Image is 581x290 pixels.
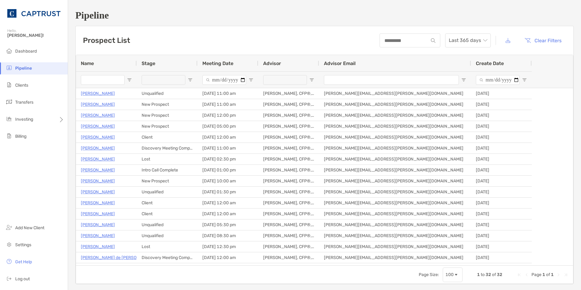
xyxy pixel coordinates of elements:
[15,49,37,54] span: Dashboard
[81,243,115,250] a: [PERSON_NAME]
[198,209,258,219] div: [DATE] 12:00 am
[431,38,435,43] img: input icon
[127,78,132,82] button: Open Filter Menu
[471,165,532,175] div: [DATE]
[198,99,258,110] div: [DATE] 11:00 am
[5,241,13,248] img: settings icon
[249,78,253,82] button: Open Filter Menu
[198,241,258,252] div: [DATE] 12:30 pm
[137,99,198,110] div: New Prospect
[445,272,454,277] div: 100
[81,123,115,130] p: [PERSON_NAME]
[551,272,554,277] span: 1
[81,221,115,229] a: [PERSON_NAME]
[5,224,13,231] img: add_new_client icon
[477,272,480,277] span: 1
[471,263,532,274] div: [DATE]
[5,275,13,282] img: logout icon
[258,198,319,208] div: [PERSON_NAME], CFP®, CFA
[198,219,258,230] div: [DATE] 05:30 pm
[15,242,31,247] span: Settings
[202,75,246,85] input: Meeting Date Filter Input
[258,132,319,143] div: [PERSON_NAME], CFP®, CFA
[319,176,471,186] div: [PERSON_NAME][EMAIL_ADDRESS][PERSON_NAME][DOMAIN_NAME]
[471,219,532,230] div: [DATE]
[471,143,532,154] div: [DATE]
[319,263,471,274] div: [PERSON_NAME][EMAIL_ADDRESS][PERSON_NAME][DOMAIN_NAME]
[258,263,319,274] div: [PERSON_NAME], CFP®, CFA
[81,199,115,207] a: [PERSON_NAME]
[471,241,532,252] div: [DATE]
[137,88,198,99] div: Unqualified
[137,187,198,197] div: Unqualified
[517,272,522,277] div: First Page
[81,60,94,66] span: Name
[137,241,198,252] div: Lost
[81,188,115,196] a: [PERSON_NAME]
[137,132,198,143] div: Client
[497,272,502,277] span: 32
[319,132,471,143] div: [PERSON_NAME][EMAIL_ADDRESS][PERSON_NAME][DOMAIN_NAME]
[198,230,258,241] div: [DATE] 08:30 am
[5,132,13,140] img: billing icon
[471,209,532,219] div: [DATE]
[81,112,115,119] a: [PERSON_NAME]
[75,10,574,21] h1: Pipeline
[258,143,319,154] div: [PERSON_NAME], CFP®, CFA
[137,154,198,164] div: Lost
[258,110,319,121] div: [PERSON_NAME], CFP®, CFA
[461,78,466,82] button: Open Filter Menu
[324,60,356,66] span: Advisor Email
[319,154,471,164] div: [PERSON_NAME][EMAIL_ADDRESS][PERSON_NAME][DOMAIN_NAME]
[542,272,545,277] span: 1
[5,81,13,88] img: clients icon
[319,187,471,197] div: [PERSON_NAME][EMAIL_ADDRESS][PERSON_NAME][DOMAIN_NAME]
[5,64,13,71] img: pipeline icon
[81,90,115,97] p: [PERSON_NAME]
[319,165,471,175] div: [PERSON_NAME][EMAIL_ADDRESS][PERSON_NAME][DOMAIN_NAME]
[81,155,115,163] a: [PERSON_NAME]
[198,132,258,143] div: [DATE] 12:00 am
[471,154,532,164] div: [DATE]
[319,198,471,208] div: [PERSON_NAME][EMAIL_ADDRESS][PERSON_NAME][DOMAIN_NAME]
[81,265,115,272] a: [PERSON_NAME]
[319,88,471,99] div: [PERSON_NAME][EMAIL_ADDRESS][PERSON_NAME][DOMAIN_NAME]
[198,154,258,164] div: [DATE] 02:30 pm
[258,241,319,252] div: [PERSON_NAME], CFP®, CFA
[83,36,130,45] h3: Prospect List
[324,75,459,85] input: Advisor Email Filter Input
[198,165,258,175] div: [DATE] 01:00 pm
[198,143,258,154] div: [DATE] 11:00 am
[319,99,471,110] div: [PERSON_NAME][EMAIL_ADDRESS][PERSON_NAME][DOMAIN_NAME]
[319,252,471,263] div: [PERSON_NAME][EMAIL_ADDRESS][PERSON_NAME][DOMAIN_NAME]
[137,252,198,263] div: Discovery Meeting Complete
[319,143,471,154] div: [PERSON_NAME][EMAIL_ADDRESS][PERSON_NAME][DOMAIN_NAME]
[319,110,471,121] div: [PERSON_NAME][EMAIL_ADDRESS][PERSON_NAME][DOMAIN_NAME]
[81,101,115,108] a: [PERSON_NAME]
[81,210,115,218] a: [PERSON_NAME]
[471,132,532,143] div: [DATE]
[137,165,198,175] div: Intro Call Complete
[522,78,527,82] button: Open Filter Menu
[319,241,471,252] div: [PERSON_NAME][EMAIL_ADDRESS][PERSON_NAME][DOMAIN_NAME]
[520,34,566,47] button: Clear Filters
[486,272,491,277] span: 32
[258,219,319,230] div: [PERSON_NAME], CFP®, CFA
[198,198,258,208] div: [DATE] 12:00 am
[563,272,568,277] div: Last Page
[137,209,198,219] div: Client
[449,34,487,47] span: Last 365 days
[198,187,258,197] div: [DATE] 01:30 pm
[471,230,532,241] div: [DATE]
[471,99,532,110] div: [DATE]
[258,176,319,186] div: [PERSON_NAME], CFP®, CFA
[81,133,115,141] p: [PERSON_NAME]
[471,252,532,263] div: [DATE]
[471,121,532,132] div: [DATE]
[198,263,258,274] div: [DATE] 03:30 pm
[81,254,156,261] a: [PERSON_NAME] de [PERSON_NAME]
